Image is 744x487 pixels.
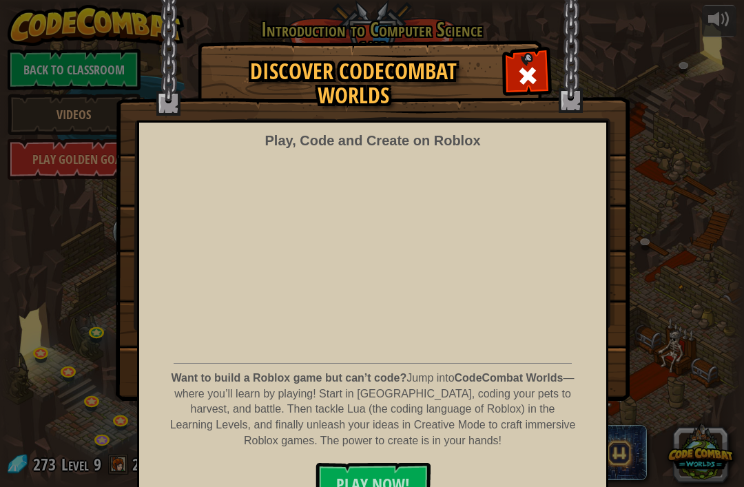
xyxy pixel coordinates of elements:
[455,372,564,384] strong: CodeCombat Worlds
[172,372,407,384] strong: Want to build a Roblox game but can’t code?
[265,131,480,151] div: Play, Code and Create on Roblox
[212,59,495,107] h1: Discover CodeCombat Worlds
[169,371,577,449] p: Jump into — where you’ll learn by playing! Start in [GEOGRAPHIC_DATA], coding your pets to harves...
